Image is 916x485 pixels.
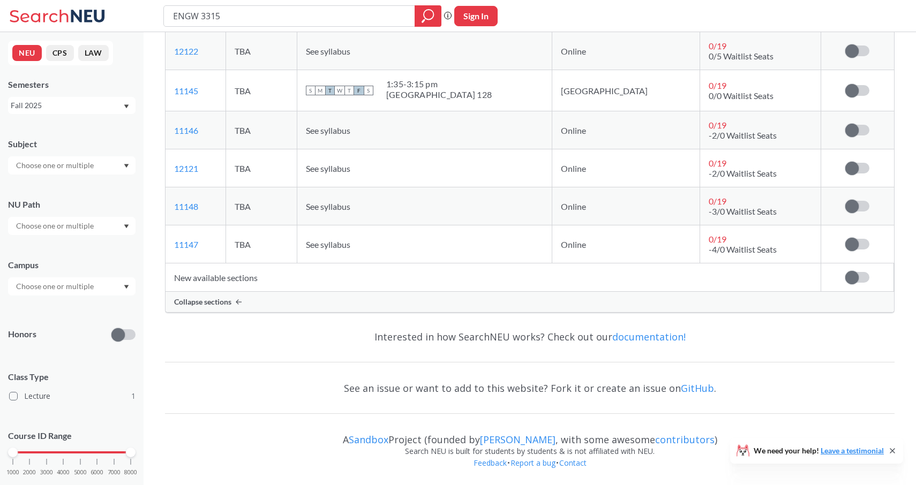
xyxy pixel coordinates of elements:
span: W [335,86,344,95]
span: See syllabus [306,239,350,249]
span: See syllabus [306,125,350,135]
div: Interested in how SearchNEU works? Check out our [165,321,895,352]
span: Class Type [8,371,136,383]
span: 0 / 19 [709,158,726,168]
span: S [364,86,373,95]
input: Choose one or multiple [11,219,101,232]
span: -4/0 Waitlist Seats [709,244,777,254]
span: -2/0 Waitlist Seats [709,168,777,178]
div: Semesters [8,79,136,90]
button: Sign In [454,6,498,26]
span: 7000 [108,469,121,475]
td: TBA [226,32,297,70]
button: CPS [46,45,74,61]
a: 11147 [174,239,198,249]
div: Collapse sections [166,292,894,312]
div: Fall 2025 [11,100,123,111]
td: Online [552,225,700,263]
span: 0 / 19 [709,234,726,244]
span: F [354,86,364,95]
span: Collapse sections [174,297,231,307]
span: 6000 [91,469,103,475]
span: 3000 [40,469,53,475]
td: TBA [226,187,297,225]
span: T [344,86,354,95]
a: 12121 [174,163,198,173]
a: contributors [655,433,715,446]
td: TBA [226,111,297,149]
button: NEU [12,45,42,61]
td: Online [552,187,700,225]
div: Subject [8,138,136,150]
span: 8000 [124,469,137,475]
input: Choose one or multiple [11,280,101,293]
td: New available sections [166,263,821,292]
svg: Dropdown arrow [124,285,129,289]
a: 11146 [174,125,198,135]
div: Dropdown arrow [8,156,136,175]
span: 2000 [23,469,36,475]
input: Class, professor, course number, "phrase" [172,7,407,25]
a: 11148 [174,201,198,211]
span: 0/0 Waitlist Seats [709,90,774,101]
td: [GEOGRAPHIC_DATA] [552,70,700,111]
div: Campus [8,259,136,271]
span: 0 / 19 [709,120,726,130]
div: [GEOGRAPHIC_DATA] 128 [386,89,492,100]
span: 0/5 Waitlist Seats [709,51,774,61]
span: S [306,86,316,95]
a: Contact [559,458,587,468]
span: See syllabus [306,201,350,211]
svg: Dropdown arrow [124,164,129,168]
p: Course ID Range [8,430,136,442]
a: 11145 [174,86,198,96]
a: Feedback [473,458,507,468]
span: See syllabus [306,46,350,56]
p: Honors [8,328,36,340]
span: 1 [131,390,136,402]
div: Search NEU is built for students by students & is not affiliated with NEU. [165,445,895,457]
a: GitHub [681,382,714,395]
span: -3/0 Waitlist Seats [709,206,777,216]
div: magnifying glass [415,5,441,27]
td: TBA [226,149,297,187]
input: Choose one or multiple [11,159,101,172]
div: Dropdown arrow [8,217,136,235]
div: See an issue or want to add to this website? Fork it or create an issue on . [165,373,895,404]
a: Sandbox [349,433,388,446]
span: 0 / 19 [709,196,726,206]
span: 5000 [74,469,87,475]
td: TBA [226,70,297,111]
div: Fall 2025Dropdown arrow [8,97,136,114]
div: 1:35 - 3:15 pm [386,79,492,89]
span: T [325,86,335,95]
button: LAW [78,45,109,61]
span: 0 / 19 [709,80,726,90]
td: TBA [226,225,297,263]
div: Dropdown arrow [8,277,136,295]
svg: magnifying glass [422,9,434,24]
a: Leave a testimonial [821,446,884,455]
svg: Dropdown arrow [124,224,129,229]
div: • • [165,457,895,485]
span: See syllabus [306,163,350,173]
span: -2/0 Waitlist Seats [709,130,777,140]
a: [PERSON_NAME] [480,433,555,446]
span: 4000 [57,469,70,475]
td: Online [552,111,700,149]
span: We need your help! [754,447,884,454]
div: NU Path [8,199,136,210]
td: Online [552,149,700,187]
span: 1000 [6,469,19,475]
span: M [316,86,325,95]
a: documentation! [612,330,686,343]
a: Report a bug [510,458,556,468]
div: A Project (founded by , with some awesome ) [165,424,895,445]
svg: Dropdown arrow [124,104,129,109]
td: Online [552,32,700,70]
span: 0 / 19 [709,41,726,51]
label: Lecture [9,389,136,403]
a: 12122 [174,46,198,56]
